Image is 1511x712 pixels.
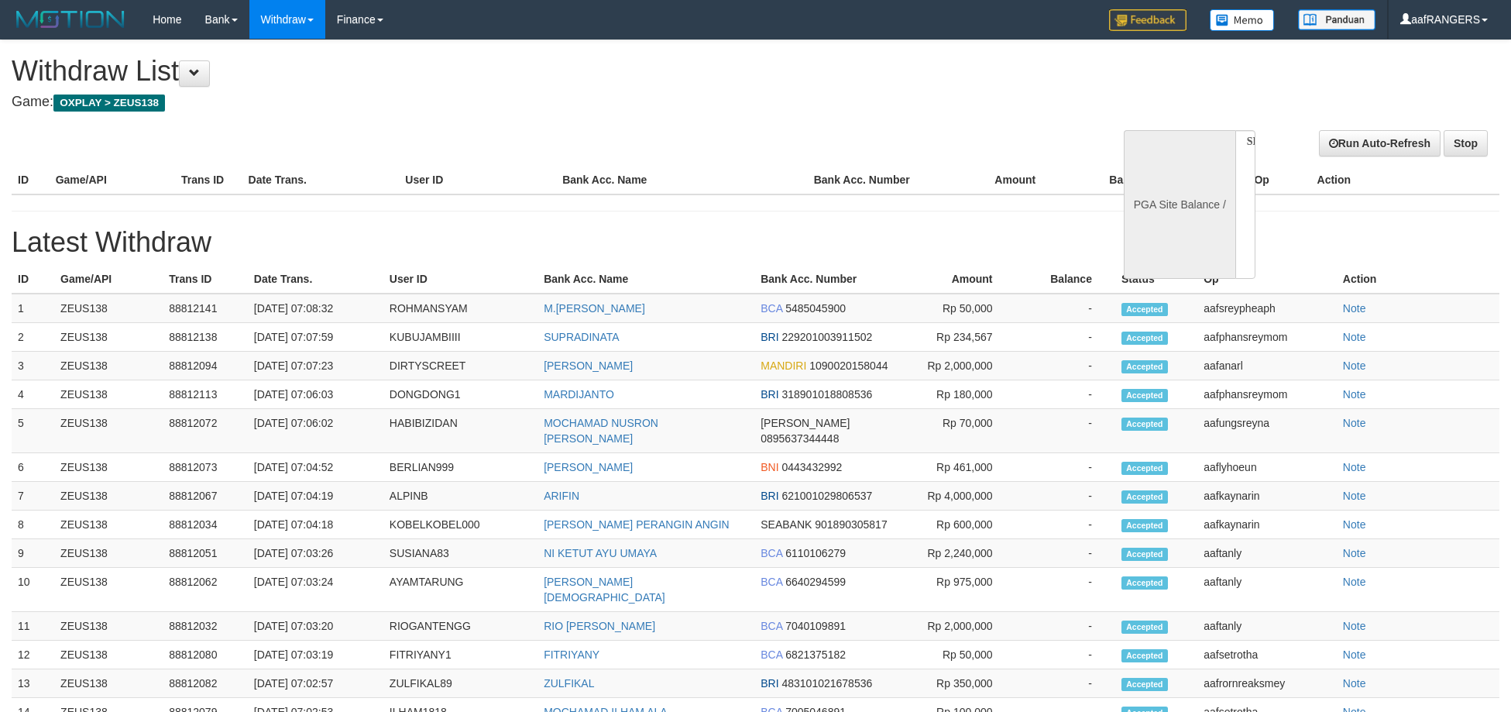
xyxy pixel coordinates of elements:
td: Rp 50,000 [898,294,1015,323]
a: MARDIJANTO [544,388,614,401]
span: Accepted [1121,649,1168,662]
td: ZEUS138 [54,641,163,669]
span: Accepted [1121,576,1168,590]
th: Trans ID [163,265,248,294]
td: 6 [12,453,54,482]
td: - [1016,539,1115,568]
span: Accepted [1121,360,1168,373]
td: [DATE] 07:03:24 [248,568,383,612]
td: Rp 975,000 [898,568,1015,612]
td: aafphansreymom [1197,323,1337,352]
a: Run Auto-Refresh [1319,130,1441,157]
td: Rp 600,000 [898,511,1015,539]
th: Balance [1059,166,1174,194]
td: Rp 50,000 [898,641,1015,669]
a: SUPRADINATA [544,331,620,343]
a: Note [1343,331,1366,343]
span: BCA [761,302,782,315]
td: Rp 2,240,000 [898,539,1015,568]
td: DIRTYSCREET [383,352,537,380]
td: - [1016,380,1115,409]
span: BNI [761,461,778,473]
span: 7040109891 [785,620,846,632]
a: RIO [PERSON_NAME] [544,620,655,632]
td: aaflyhoeun [1197,453,1337,482]
a: Note [1343,417,1366,429]
td: aafanarl [1197,352,1337,380]
td: 88812138 [163,323,248,352]
td: DONGDONG1 [383,380,537,409]
td: 12 [12,641,54,669]
td: 3 [12,352,54,380]
span: BRI [761,490,778,502]
a: Note [1343,547,1366,559]
th: Amount [933,166,1059,194]
th: Amount [898,265,1015,294]
a: [PERSON_NAME] [544,359,633,372]
a: Note [1343,677,1366,690]
td: 2 [12,323,54,352]
td: Rp 2,000,000 [898,352,1015,380]
td: [DATE] 07:04:52 [248,453,383,482]
a: M.[PERSON_NAME] [544,302,645,315]
span: BRI [761,331,778,343]
td: 88812051 [163,539,248,568]
span: BCA [761,547,782,559]
td: - [1016,641,1115,669]
td: SUSIANA83 [383,539,537,568]
th: Bank Acc. Number [808,166,933,194]
td: ZEUS138 [54,669,163,698]
td: 5 [12,409,54,453]
span: 0895637344448 [761,432,839,445]
td: 4 [12,380,54,409]
td: - [1016,323,1115,352]
img: panduan.png [1298,9,1375,30]
td: HABIBIZIDAN [383,409,537,453]
span: Accepted [1121,490,1168,504]
span: Accepted [1121,519,1168,532]
a: NI KETUT AYU UMAYA [544,547,657,559]
td: aaftanly [1197,539,1337,568]
td: 9 [12,539,54,568]
h4: Game: [12,95,992,110]
th: Date Trans. [242,166,400,194]
a: MOCHAMAD NUSRON [PERSON_NAME] [544,417,658,445]
h1: Latest Withdraw [12,227,1499,258]
th: User ID [383,265,537,294]
a: Note [1343,576,1366,588]
td: aafsreypheaph [1197,294,1337,323]
td: RIOGANTENGG [383,612,537,641]
a: [PERSON_NAME][DEMOGRAPHIC_DATA] [544,576,665,604]
td: - [1016,568,1115,612]
span: BCA [761,620,782,632]
td: - [1016,482,1115,511]
td: Rp 70,000 [898,409,1015,453]
a: Note [1343,648,1366,661]
td: Rp 180,000 [898,380,1015,409]
td: Rp 350,000 [898,669,1015,698]
img: Feedback.jpg [1109,9,1186,31]
td: 1 [12,294,54,323]
span: BRI [761,677,778,690]
td: 88812080 [163,641,248,669]
td: [DATE] 07:03:20 [248,612,383,641]
td: aafungsreyna [1197,409,1337,453]
td: ZEUS138 [54,453,163,482]
td: ZEUS138 [54,409,163,453]
span: Accepted [1121,303,1168,316]
td: - [1016,352,1115,380]
td: [DATE] 07:07:23 [248,352,383,380]
th: Bank Acc. Number [754,265,898,294]
td: 88812113 [163,380,248,409]
span: Accepted [1121,418,1168,431]
th: Action [1337,265,1499,294]
span: 6640294599 [785,576,846,588]
span: Accepted [1121,332,1168,345]
td: 88812072 [163,409,248,453]
td: - [1016,409,1115,453]
th: Date Trans. [248,265,383,294]
a: Note [1343,359,1366,372]
td: ZEUS138 [54,511,163,539]
span: SEABANK [761,518,812,531]
td: ROHMANSYAM [383,294,537,323]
